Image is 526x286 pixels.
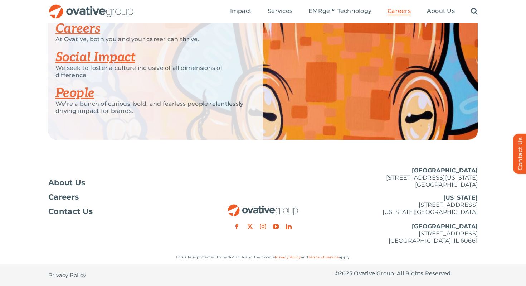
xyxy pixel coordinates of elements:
a: Search [471,8,478,15]
a: OG_Full_horizontal_RGB [48,4,134,10]
p: This site is protected by reCAPTCHA and the Google and apply. [48,254,478,261]
a: youtube [273,224,279,229]
p: [STREET_ADDRESS] [US_STATE][GEOGRAPHIC_DATA] [STREET_ADDRESS] [GEOGRAPHIC_DATA], IL 60661 [335,194,478,244]
span: Privacy Policy [48,272,86,279]
span: Careers [48,194,79,201]
a: Terms of Service [308,255,339,259]
a: twitter [247,224,253,229]
p: [STREET_ADDRESS][US_STATE] [GEOGRAPHIC_DATA] [335,167,478,189]
a: Careers [388,8,411,15]
a: Privacy Policy [48,264,86,286]
a: EMRge™ Technology [308,8,371,15]
a: About Us [427,8,455,15]
a: Careers [55,21,100,37]
a: Contact Us [48,208,191,215]
nav: Footer Menu [48,179,191,215]
span: 2025 [339,270,352,277]
p: We seek to foster a culture inclusive of all dimensions of difference. [55,65,245,79]
nav: Footer - Privacy Policy [48,264,191,286]
a: linkedin [286,224,292,229]
a: instagram [260,224,266,229]
p: At Ovative, both you and your career can thrive. [55,36,245,43]
a: facebook [234,224,240,229]
p: © Ovative Group. All Rights Reserved. [335,270,478,277]
a: Impact [230,8,252,15]
span: Contact Us [48,208,93,215]
p: We’re a bunch of curious, bold, and fearless people relentlessly driving impact for brands. [55,100,245,115]
a: Social Impact [55,49,135,65]
a: OG_Full_horizontal_RGB [227,204,299,210]
a: People [55,85,94,101]
u: [GEOGRAPHIC_DATA] [412,223,478,230]
a: Privacy Policy [275,255,301,259]
a: About Us [48,179,191,186]
a: Services [268,8,292,15]
span: About Us [48,179,86,186]
a: Careers [48,194,191,201]
u: [US_STATE] [443,194,478,201]
u: [GEOGRAPHIC_DATA] [412,167,478,174]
